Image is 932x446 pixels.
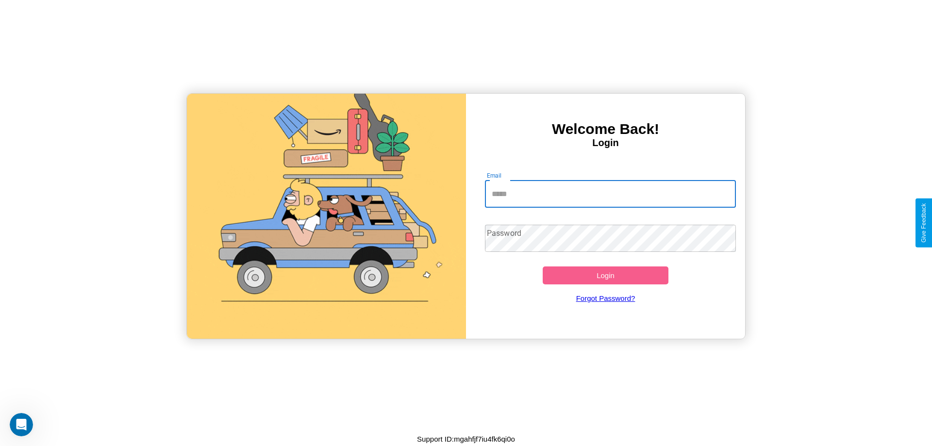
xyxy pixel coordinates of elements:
[466,137,745,149] h4: Login
[187,94,466,339] img: gif
[10,413,33,436] iframe: Intercom live chat
[920,203,927,243] div: Give Feedback
[480,284,732,312] a: Forgot Password?
[543,266,668,284] button: Login
[466,121,745,137] h3: Welcome Back!
[487,171,502,180] label: Email
[417,432,515,446] p: Support ID: mgahfjf7iu4fk6qi0o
